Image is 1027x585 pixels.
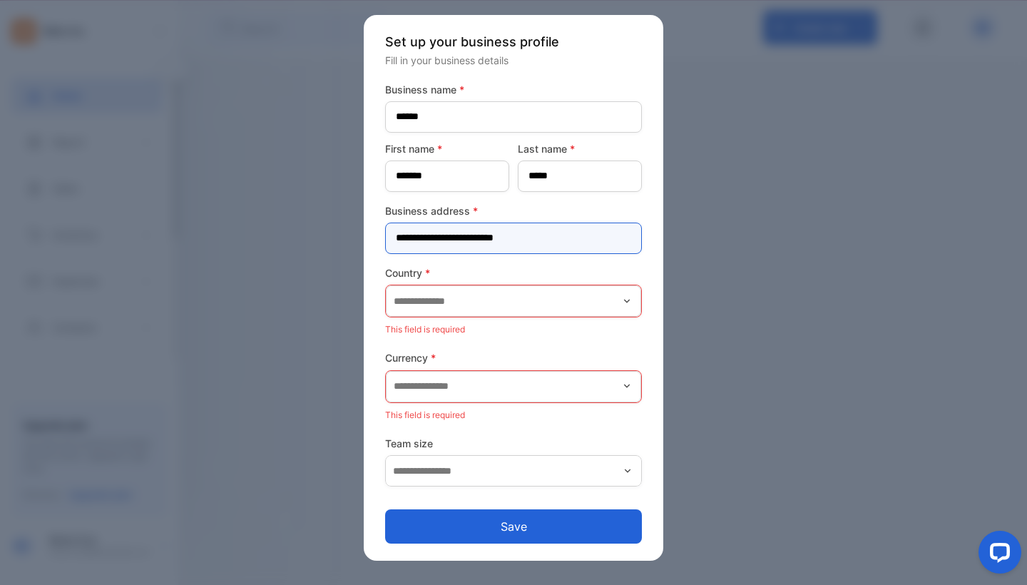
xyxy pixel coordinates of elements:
[385,320,642,339] p: This field is required
[967,525,1027,585] iframe: LiveChat chat widget
[385,436,642,451] label: Team size
[385,509,642,544] button: Save
[385,203,642,218] label: Business address
[518,141,642,156] label: Last name
[385,265,642,280] label: Country
[385,53,642,68] p: Fill in your business details
[385,32,642,51] p: Set up your business profile
[385,406,642,424] p: This field is required
[385,82,642,97] label: Business name
[385,141,509,156] label: First name
[385,350,642,365] label: Currency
